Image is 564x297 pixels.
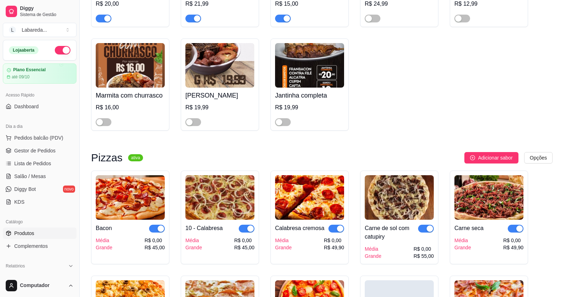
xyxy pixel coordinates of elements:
img: product-image [96,175,165,220]
a: Lista de Pedidos [3,158,77,169]
span: Relatórios de vendas [14,274,61,281]
button: Select a team [3,23,77,37]
div: Grande [365,252,381,260]
div: Média [365,245,381,252]
div: R$ 49,90 [324,244,344,251]
div: Bacon [96,224,112,233]
h3: Pizzas [91,153,122,162]
a: Salão / Mesas [3,171,77,182]
div: Labareda ... [22,26,47,33]
div: R$ 0,00 [144,237,165,244]
span: Lista de Pedidos [14,160,51,167]
div: Grande [185,244,202,251]
span: Relatórios [6,263,25,269]
button: Pedidos balcão (PDV) [3,132,77,144]
h4: [PERSON_NAME] [185,90,254,100]
h4: Marmita com churrasco [96,90,165,100]
img: product-image [365,175,434,220]
div: R$ 0,00 [324,237,344,244]
span: Diggy [20,5,74,12]
div: R$ 0,00 [234,237,254,244]
div: 10 - Calabresa [185,224,223,233]
div: R$ 0,00 [503,237,523,244]
span: plus-circle [470,155,475,160]
span: Sistema de Gestão [20,12,74,17]
span: Gestor de Pedidos [14,147,56,154]
a: DiggySistema de Gestão [3,3,77,20]
div: Grande [96,244,112,251]
span: Diggy Bot [14,186,36,193]
a: Gestor de Pedidos [3,145,77,156]
div: Média [454,237,471,244]
article: até 09/10 [12,74,30,80]
h4: Jantinha completa [275,90,344,100]
div: R$ 19,99 [185,103,254,112]
div: Calabresa cremosa [275,224,325,233]
div: Carne de sol com catupiry [365,224,418,241]
div: Grande [275,244,292,251]
div: Média [275,237,292,244]
div: R$ 45,00 [234,244,254,251]
sup: ativa [128,154,143,161]
a: Plano Essencialaté 09/10 [3,63,77,84]
img: product-image [185,175,254,220]
div: R$ 0,00 [413,245,434,252]
button: Computador [3,277,77,294]
img: product-image [454,175,523,220]
button: Alterar Status [55,46,70,54]
img: product-image [185,43,254,88]
div: R$ 16,00 [96,103,165,112]
span: L [9,26,16,33]
span: Computador [20,282,65,289]
span: Dashboard [14,103,39,110]
div: Média [185,237,202,244]
span: Salão / Mesas [14,173,46,180]
span: Complementos [14,243,48,250]
div: Loja aberta [9,46,38,54]
div: Acesso Rápido [3,89,77,101]
div: R$ 45,00 [144,244,165,251]
div: R$ 19,99 [275,103,344,112]
a: Relatórios de vendas [3,272,77,283]
img: product-image [96,43,165,88]
span: Opções [530,154,547,162]
div: Grande [454,244,471,251]
div: Média [96,237,112,244]
a: Diggy Botnovo [3,183,77,195]
img: product-image [275,43,344,88]
span: Pedidos balcão (PDV) [14,134,63,141]
div: R$ 49,90 [503,244,523,251]
div: Carne seca [454,224,484,233]
a: Complementos [3,240,77,252]
div: R$ 55,00 [413,252,434,260]
article: Plano Essencial [13,67,46,73]
div: Dia a dia [3,121,77,132]
div: Catálogo [3,216,77,228]
span: KDS [14,198,25,205]
span: Produtos [14,230,34,237]
a: KDS [3,196,77,208]
a: Produtos [3,228,77,239]
span: Adicionar sabor [478,154,512,162]
img: product-image [275,175,344,220]
a: Dashboard [3,101,77,112]
button: Opções [524,152,553,163]
button: Adicionar sabor [464,152,518,163]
